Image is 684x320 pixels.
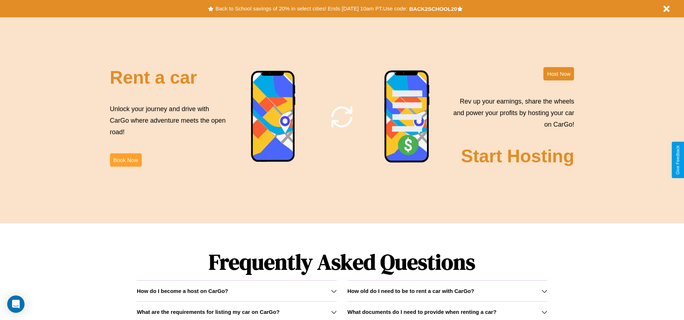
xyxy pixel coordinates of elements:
[137,244,547,280] h1: Frequently Asked Questions
[348,288,475,294] h3: How old do I need to be to rent a car with CarGo?
[409,6,457,12] b: BACK2SCHOOL20
[384,70,430,164] img: phone
[110,67,197,88] h2: Rent a car
[110,153,142,167] button: Book Now
[348,309,497,315] h3: What documents do I need to provide when renting a car?
[110,103,228,138] p: Unlock your journey and drive with CarGo where adventure meets the open road!
[7,295,25,313] div: Open Intercom Messenger
[213,4,409,14] button: Back to School savings of 20% in select cities! Ends [DATE] 10am PT.Use code:
[461,146,574,167] h2: Start Hosting
[137,309,279,315] h3: What are the requirements for listing my car on CarGo?
[137,288,228,294] h3: How do I become a host on CarGo?
[543,67,574,80] button: Host Now
[675,145,680,175] div: Give Feedback
[449,96,574,131] p: Rev up your earnings, share the wheels and power your profits by hosting your car on CarGo!
[251,70,296,163] img: phone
